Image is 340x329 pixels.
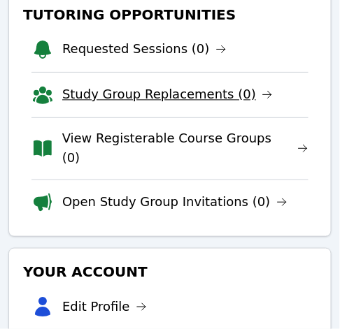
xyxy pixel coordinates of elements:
[62,129,309,168] a: View Registerable Course Groups (0)
[62,298,147,317] a: Edit Profile
[62,40,227,59] a: Requested Sessions (0)
[62,193,288,212] a: Open Study Group Invitations (0)
[20,2,320,27] h3: Tutoring Opportunities
[20,260,320,285] h3: Your Account
[62,85,273,105] a: Study Group Replacements (0)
